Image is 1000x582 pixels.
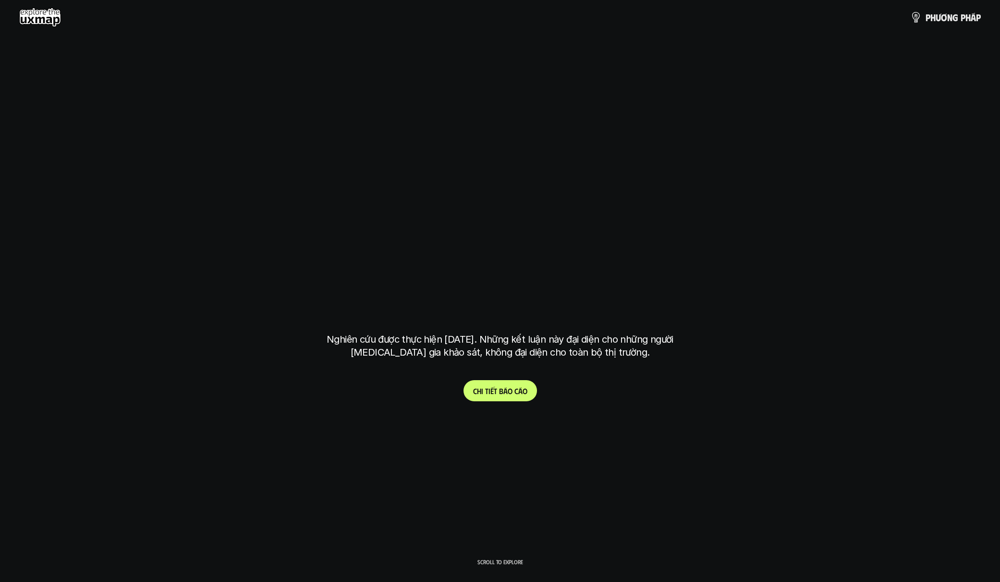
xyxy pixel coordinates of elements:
[523,386,527,396] span: o
[926,12,930,23] span: p
[941,12,947,23] span: ơ
[518,386,523,396] span: á
[930,12,936,23] span: h
[477,386,481,396] span: h
[976,12,981,23] span: p
[494,386,497,396] span: t
[325,196,675,236] h1: phạm vi công việc của
[320,333,680,359] p: Nghiên cứu được thực hiện [DATE]. Những kết luận này đại diện cho những người [MEDICAL_DATA] gia ...
[961,12,965,23] span: p
[947,12,952,23] span: n
[514,386,518,396] span: c
[463,380,537,401] a: Chitiếtbáocáo
[952,12,958,23] span: g
[499,386,503,396] span: b
[481,386,483,396] span: i
[936,12,941,23] span: ư
[508,386,512,396] span: o
[473,386,477,396] span: C
[485,386,488,396] span: t
[971,12,976,23] span: á
[467,172,540,183] h6: Kết quả nghiên cứu
[910,8,981,27] a: phươngpháp
[965,12,971,23] span: h
[329,272,671,312] h1: tại [GEOGRAPHIC_DATA]
[488,386,490,396] span: i
[477,558,523,565] p: Scroll to explore
[490,386,494,396] span: ế
[503,386,508,396] span: á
